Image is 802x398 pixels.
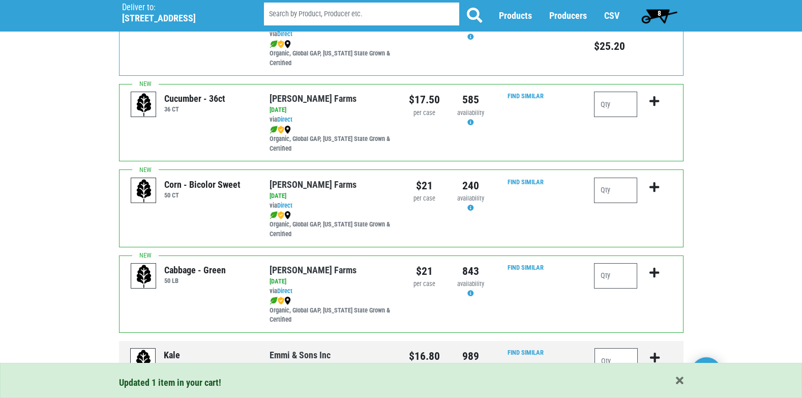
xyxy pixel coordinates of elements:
[131,349,156,374] img: placeholder-variety-43d6402dacf2d531de610a020419775a.svg
[122,3,238,13] p: Deliver to:
[270,277,393,287] div: [DATE]
[131,178,157,204] img: placeholder-variety-43d6402dacf2d531de610a020419775a.svg
[278,297,284,305] img: safety-e55c860ca8c00a9c171001a62a92dabd.png
[455,263,486,279] div: 843
[457,280,484,288] span: availability
[270,362,394,372] div: [DATE]
[457,194,484,202] span: availability
[164,348,191,362] div: Kale
[119,376,684,389] div: Updated 1 item in your cart!
[270,30,393,39] div: via
[409,279,440,289] div: per case
[455,23,486,42] div: Availability may be subject to change.
[637,6,682,26] a: 8
[284,211,291,219] img: map_marker-0e94453035b3232a4d21701695807de9.png
[164,277,226,285] h6: 50 LB
[122,13,238,24] h5: [STREET_ADDRESS]
[409,108,440,118] div: per case
[277,30,292,38] a: Direct
[457,109,484,117] span: availability
[278,126,284,134] img: safety-e55c860ca8c00a9c171001a62a92dabd.png
[278,40,284,48] img: safety-e55c860ca8c00a9c171001a62a92dabd.png
[270,210,393,239] div: Organic, Global GAP, [US_STATE] State Grown & Certified
[499,11,532,21] a: Products
[409,263,440,279] div: $21
[409,178,440,194] div: $21
[284,297,291,305] img: map_marker-0e94453035b3232a4d21701695807de9.png
[549,11,587,21] a: Producers
[131,264,157,289] img: placeholder-variety-43d6402dacf2d531de610a020419775a.svg
[270,39,393,68] div: Organic, Global GAP, [US_STATE] State Grown & Certified
[270,179,357,190] a: [PERSON_NAME] Farms
[264,3,459,26] input: Search by Product, Producer etc.
[455,92,486,108] div: 585
[270,125,393,154] div: Organic, Global GAP, [US_STATE] State Grown & Certified
[658,9,661,17] span: 8
[164,362,191,369] h6: 12CT 15LB
[277,116,292,123] a: Direct
[164,191,241,199] h6: 50 CT
[164,263,226,277] div: Cabbage - Green
[270,126,278,134] img: leaf-e5c59151409436ccce96b2ca1b28e03c.png
[409,92,440,108] div: $17.50
[508,264,544,271] a: Find Similar
[270,287,393,296] div: via
[409,194,440,204] div: per case
[164,105,225,113] h6: 36 CT
[595,348,638,374] input: Qty
[277,287,292,295] a: Direct
[455,348,486,364] div: 989
[270,93,357,104] a: [PERSON_NAME] Farms
[409,348,440,364] div: $16.80
[508,92,544,100] a: Find Similar
[278,211,284,219] img: safety-e55c860ca8c00a9c171001a62a92dabd.png
[131,92,157,118] img: placeholder-variety-43d6402dacf2d531de610a020419775a.svg
[270,201,393,211] div: via
[604,11,619,21] a: CSV
[594,178,637,203] input: Qty
[270,350,331,360] a: Emmi & Sons Inc
[164,92,225,105] div: Cucumber - 36ct
[270,265,357,275] a: [PERSON_NAME] Farms
[594,263,637,289] input: Qty
[270,115,393,125] div: via
[164,178,241,191] div: Corn - Bicolor Sweet
[270,105,393,115] div: [DATE]
[270,191,393,201] div: [DATE]
[284,126,291,134] img: map_marker-0e94453035b3232a4d21701695807de9.png
[270,296,393,325] div: Organic, Global GAP, [US_STATE] State Grown & Certified
[270,40,278,48] img: leaf-e5c59151409436ccce96b2ca1b28e03c.png
[270,211,278,219] img: leaf-e5c59151409436ccce96b2ca1b28e03c.png
[594,92,637,117] input: Qty
[284,40,291,48] img: map_marker-0e94453035b3232a4d21701695807de9.png
[508,349,544,356] a: Find Similar
[277,202,292,209] a: Direct
[594,40,637,53] h5: Total price
[455,178,486,194] div: 240
[270,297,278,305] img: leaf-e5c59151409436ccce96b2ca1b28e03c.png
[508,178,544,186] a: Find Similar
